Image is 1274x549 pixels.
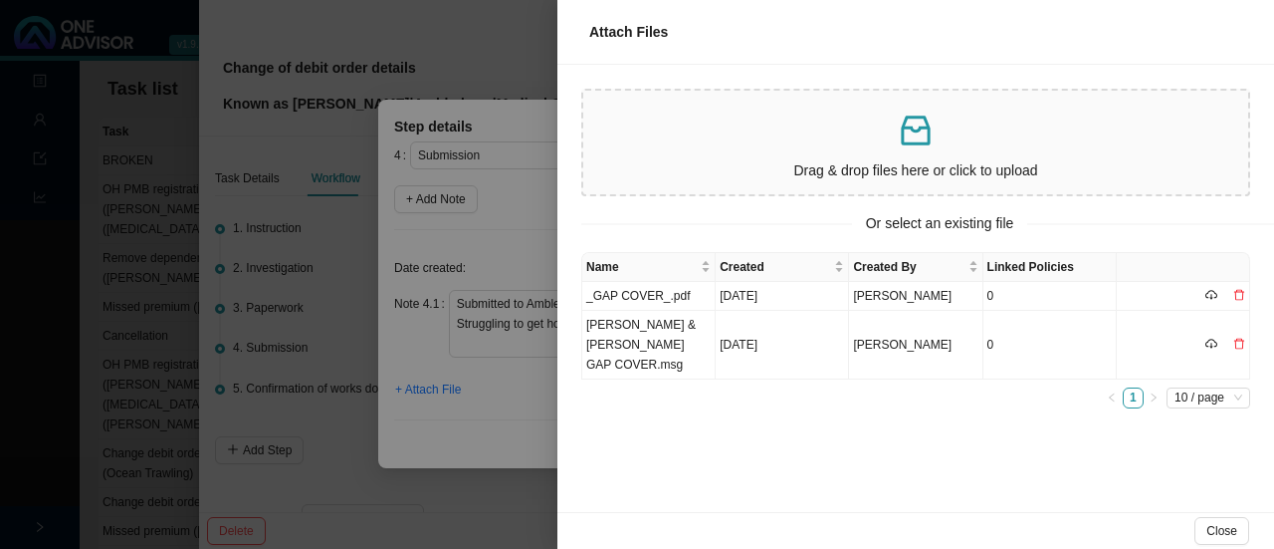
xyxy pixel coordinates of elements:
span: left [1107,393,1117,403]
span: Created [720,257,830,277]
span: Name [586,257,697,277]
span: delete [1233,289,1245,301]
span: [PERSON_NAME] [853,289,952,303]
th: Created By [849,253,982,282]
button: right [1144,388,1165,409]
span: Attach Files [589,24,668,40]
span: right [1149,393,1159,403]
span: 10 / page [1174,389,1242,408]
li: Previous Page [1102,388,1123,409]
span: Or select an existing file [852,212,1028,235]
span: Close [1206,521,1237,541]
a: 1 [1124,389,1143,408]
th: Name [582,253,716,282]
td: [PERSON_NAME] & [PERSON_NAME] GAP COVER.msg [582,311,716,380]
span: cloud-download [1205,289,1217,301]
span: inboxDrag & drop files here or click to upload [583,91,1248,194]
span: cloud-download [1205,338,1217,350]
span: inbox [896,111,936,150]
span: Created By [853,257,963,277]
td: [DATE] [716,311,849,380]
td: _GAP COVER_.pdf [582,282,716,311]
span: [PERSON_NAME] [853,338,952,352]
p: Drag & drop files here or click to upload [591,159,1240,182]
td: 0 [983,282,1117,311]
li: 1 [1123,388,1144,409]
span: delete [1233,338,1245,350]
td: 0 [983,311,1117,380]
li: Next Page [1144,388,1165,409]
button: Close [1194,517,1249,545]
div: Page Size [1167,388,1250,409]
td: [DATE] [716,282,849,311]
th: Linked Policies [983,253,1117,282]
button: left [1102,388,1123,409]
th: Created [716,253,849,282]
